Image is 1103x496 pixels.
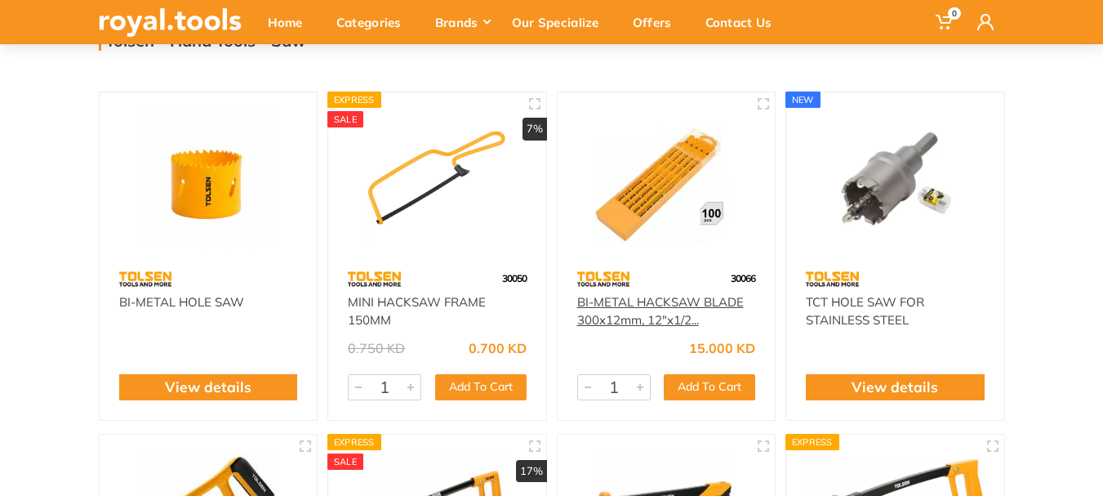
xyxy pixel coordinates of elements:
div: Offers [621,5,694,39]
button: Add To Cart [664,374,755,400]
img: royal.tools Logo [99,8,242,37]
div: 7% [523,118,547,141]
div: Categories [325,5,424,39]
span: 30050 [502,272,527,284]
img: Royal Tools - BI-METAL HACKSAW BLADE 300x12mm, 12″x1/2″ [572,107,761,248]
div: Home [256,5,325,39]
img: Royal Tools - MINI HACKSAW FRAME 150MM [343,107,531,248]
div: 17% [516,460,547,483]
a: MINI HACKSAW FRAME 150MM [348,294,486,328]
a: BI-METAL HOLE SAW [119,294,244,310]
img: 64.webp [806,265,859,293]
img: 64.webp [577,265,630,293]
div: 15.000 KD [689,342,755,355]
div: 0.750 KD [348,342,405,355]
span: 30066 [731,272,755,284]
img: Royal Tools - BI-METAL HOLE SAW [114,107,303,248]
div: SALE [327,111,363,127]
a: View details [165,377,251,398]
a: BI-METAL HACKSAW BLADE 300x12mm, 12″x1/2... [577,294,744,328]
div: Our Specialize [500,5,621,39]
div: Express [327,434,381,450]
div: 0.700 KD [469,342,527,355]
a: View details [852,377,938,398]
div: SALE [327,454,363,470]
img: Royal Tools - TCT HOLE SAW FOR STAINLESS STEEL [801,107,990,248]
a: TCT HOLE SAW FOR STAINLESS STEEL [806,294,924,328]
div: Express [785,434,839,450]
img: 64.webp [119,265,172,293]
button: Add To Cart [435,374,527,400]
div: Express [327,92,381,108]
div: Brands [424,5,500,39]
div: Contact Us [694,5,794,39]
img: 64.webp [348,265,401,293]
div: new [785,92,821,108]
span: 0 [948,7,961,20]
